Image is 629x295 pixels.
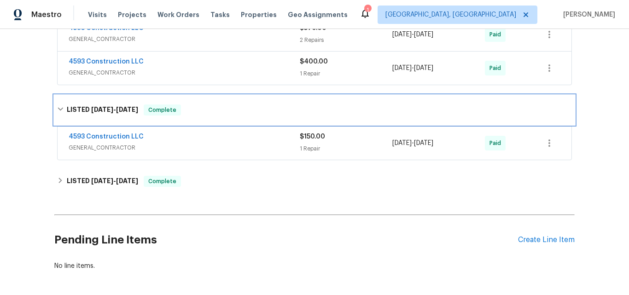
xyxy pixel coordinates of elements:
span: Paid [489,30,505,39]
span: Maestro [31,10,62,19]
span: Geo Assignments [288,10,348,19]
span: Complete [145,177,180,186]
span: GENERAL_CONTRACTOR [69,35,300,44]
span: [DATE] [116,178,138,184]
span: $150.00 [300,133,325,140]
div: 1 [364,6,371,15]
h6: LISTED [67,104,138,116]
a: 4593 Construction LLC [69,133,144,140]
span: - [392,139,433,148]
span: [DATE] [91,106,113,113]
span: [PERSON_NAME] [559,10,615,19]
div: 1 Repair [300,69,392,78]
span: [DATE] [392,31,412,38]
span: Properties [241,10,277,19]
h2: Pending Line Items [54,219,518,261]
span: [DATE] [414,140,433,146]
a: 4593 Construction LLC [69,58,144,65]
span: GENERAL_CONTRACTOR [69,143,300,152]
span: [DATE] [116,106,138,113]
span: [GEOGRAPHIC_DATA], [GEOGRAPHIC_DATA] [385,10,516,19]
span: [DATE] [414,65,433,71]
span: - [91,106,138,113]
span: GENERAL_CONTRACTOR [69,68,300,77]
div: LISTED [DATE]-[DATE]Complete [54,170,575,192]
div: Create Line Item [518,236,575,244]
span: Paid [489,139,505,148]
span: Work Orders [157,10,199,19]
span: Projects [118,10,146,19]
h6: LISTED [67,176,138,187]
span: Visits [88,10,107,19]
span: Complete [145,105,180,115]
span: [DATE] [392,65,412,71]
div: LISTED [DATE]-[DATE]Complete [54,95,575,125]
span: Tasks [210,12,230,18]
span: [DATE] [414,31,433,38]
span: $400.00 [300,58,328,65]
span: - [392,64,433,73]
div: 2 Repairs [300,35,392,45]
span: [DATE] [91,178,113,184]
div: No line items. [54,261,575,271]
span: - [392,30,433,39]
div: 1 Repair [300,144,392,153]
span: [DATE] [392,140,412,146]
span: - [91,178,138,184]
span: Paid [489,64,505,73]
